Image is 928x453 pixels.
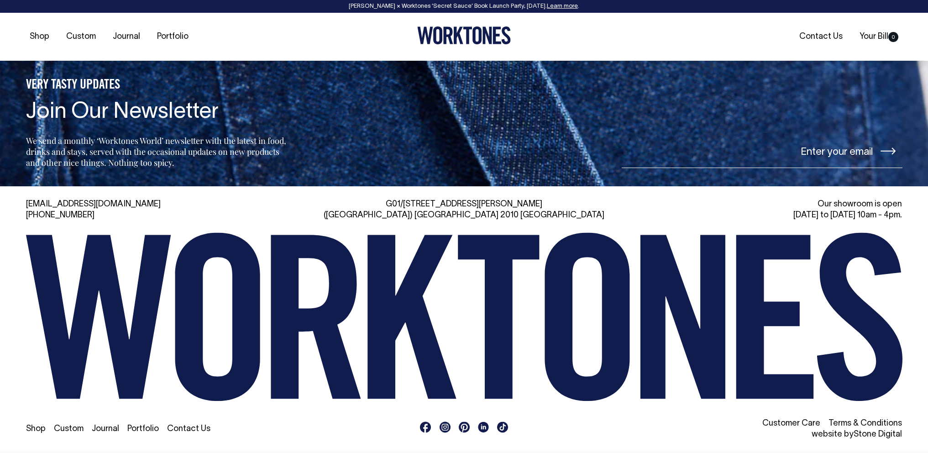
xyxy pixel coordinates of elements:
[619,429,902,440] li: website by
[854,431,902,438] a: Stone Digital
[92,425,119,433] a: Journal
[26,135,289,168] p: We send a monthly ‘Worktones World’ newsletter with the latest in food, drinks and stays, served ...
[26,100,289,125] h4: Join Our Newsletter
[828,420,902,427] a: Terms & Conditions
[26,200,161,208] a: [EMAIL_ADDRESS][DOMAIN_NAME]
[167,425,210,433] a: Contact Us
[888,32,898,42] span: 0
[547,4,578,9] a: Learn more
[622,134,902,168] input: Enter your email
[323,199,606,221] div: G01/[STREET_ADDRESS][PERSON_NAME] ([GEOGRAPHIC_DATA]) [GEOGRAPHIC_DATA] 2010 [GEOGRAPHIC_DATA]
[9,3,919,10] div: [PERSON_NAME] × Worktones ‘Secret Sauce’ Book Launch Party, [DATE]. .
[856,29,902,44] a: Your Bill0
[127,425,159,433] a: Portfolio
[762,420,820,427] a: Customer Care
[109,29,144,44] a: Journal
[619,199,902,221] div: Our showroom is open [DATE] to [DATE] 10am - 4pm.
[63,29,100,44] a: Custom
[796,29,846,44] a: Contact Us
[153,29,192,44] a: Portfolio
[26,78,289,93] h5: VERY TASTY UPDATES
[26,425,46,433] a: Shop
[54,425,84,433] a: Custom
[26,29,53,44] a: Shop
[26,211,94,219] a: [PHONE_NUMBER]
